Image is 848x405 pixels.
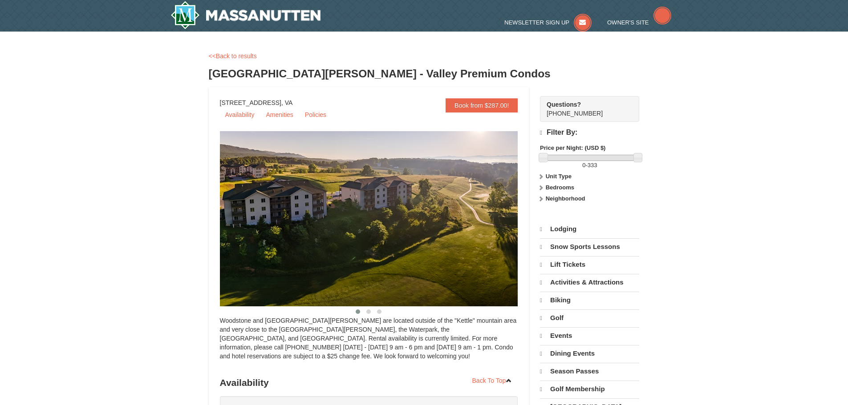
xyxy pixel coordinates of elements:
[209,52,257,60] a: <<Back to results
[300,108,332,121] a: Policies
[540,128,639,137] h4: Filter By:
[540,381,639,397] a: Golf Membership
[547,101,581,108] strong: Questions?
[540,144,605,151] strong: Price per Night: (USD $)
[546,173,572,180] strong: Unit Type
[546,195,585,202] strong: Neighborhood
[220,131,540,306] img: 19219041-4-ec11c166.jpg
[540,238,639,255] a: Snow Sports Lessons
[260,108,298,121] a: Amenities
[540,274,639,291] a: Activities & Attractions
[220,108,260,121] a: Availability
[540,327,639,344] a: Events
[540,221,639,237] a: Lodging
[582,162,585,168] span: 0
[546,184,574,191] strong: Bedrooms
[607,19,671,26] a: Owner's Site
[540,345,639,362] a: Dining Events
[170,1,321,29] a: Massanutten Resort
[504,19,569,26] span: Newsletter Sign Up
[170,1,321,29] img: Massanutten Resort Logo
[540,256,639,273] a: Lift Tickets
[607,19,649,26] span: Owner's Site
[588,162,597,168] span: 333
[209,65,640,83] h3: [GEOGRAPHIC_DATA][PERSON_NAME] - Valley Premium Condos
[467,374,518,387] a: Back To Top
[547,100,623,117] span: [PHONE_NUMBER]
[540,309,639,326] a: Golf
[540,161,639,170] label: -
[540,292,639,309] a: Biking
[540,363,639,380] a: Season Passes
[220,374,518,392] h3: Availability
[220,316,518,369] div: Woodstone and [GEOGRAPHIC_DATA][PERSON_NAME] are located outside of the "Kettle" mountain area an...
[446,98,518,112] a: Book from $287.00!
[504,19,592,26] a: Newsletter Sign Up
